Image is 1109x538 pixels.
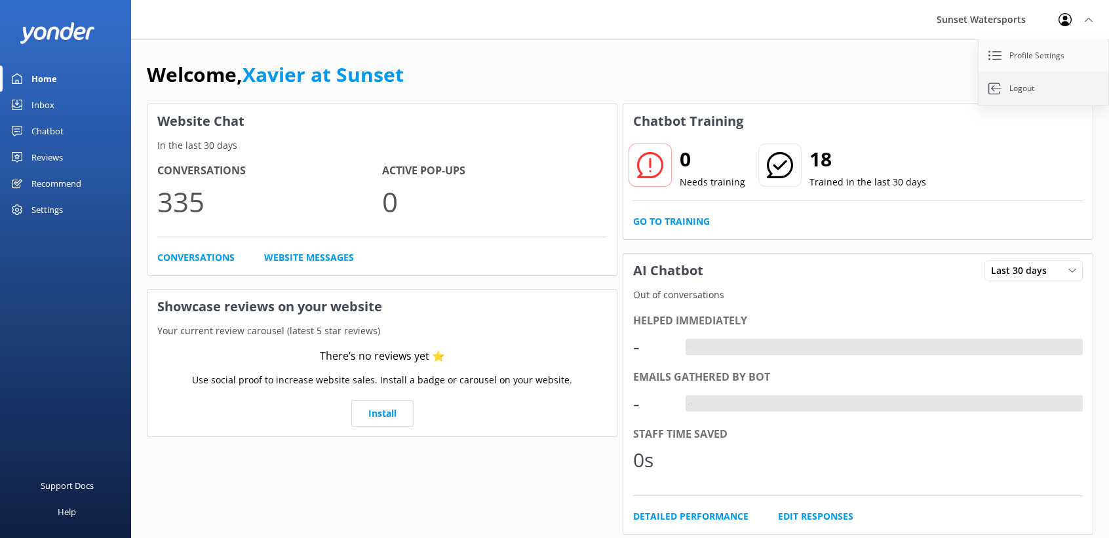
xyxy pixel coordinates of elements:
div: Recommend [31,170,81,197]
p: Your current review carousel (latest 5 star reviews) [147,324,617,338]
a: Website Messages [264,250,354,265]
div: Staff time saved [633,426,1083,443]
h3: AI Chatbot [623,254,713,288]
div: 0s [633,444,672,476]
a: Xavier at Sunset [243,61,404,88]
div: Support Docs [41,472,94,499]
h2: 0 [680,144,745,175]
h1: Welcome, [147,59,404,90]
p: Needs training [680,175,745,189]
div: Home [31,66,57,92]
img: yonder-white-logo.png [20,22,95,44]
div: - [633,331,672,362]
div: Chatbot [31,118,64,144]
p: Trained in the last 30 days [809,175,926,189]
a: Edit Responses [778,509,853,524]
div: Emails gathered by bot [633,369,1083,386]
h4: Conversations [157,163,382,180]
p: 0 [382,180,607,223]
h3: Website Chat [147,104,617,138]
a: Install [351,400,414,427]
h3: Chatbot Training [623,104,753,138]
span: Last 30 days [991,263,1055,278]
div: Helped immediately [633,313,1083,330]
p: Use social proof to increase website sales. Install a badge or carousel on your website. [192,373,572,387]
div: - [633,388,672,419]
div: There’s no reviews yet ⭐ [320,348,445,365]
div: Settings [31,197,63,223]
div: - [686,395,695,412]
p: Out of conversations [623,288,1093,302]
div: Inbox [31,92,54,118]
h4: Active Pop-ups [382,163,607,180]
div: Reviews [31,144,63,170]
h2: 18 [809,144,926,175]
a: Conversations [157,250,235,265]
p: In the last 30 days [147,138,617,153]
h3: Showcase reviews on your website [147,290,617,324]
a: Go to Training [633,214,710,229]
p: 335 [157,180,382,223]
div: Help [58,499,76,525]
a: Detailed Performance [633,509,749,524]
div: - [686,339,695,356]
